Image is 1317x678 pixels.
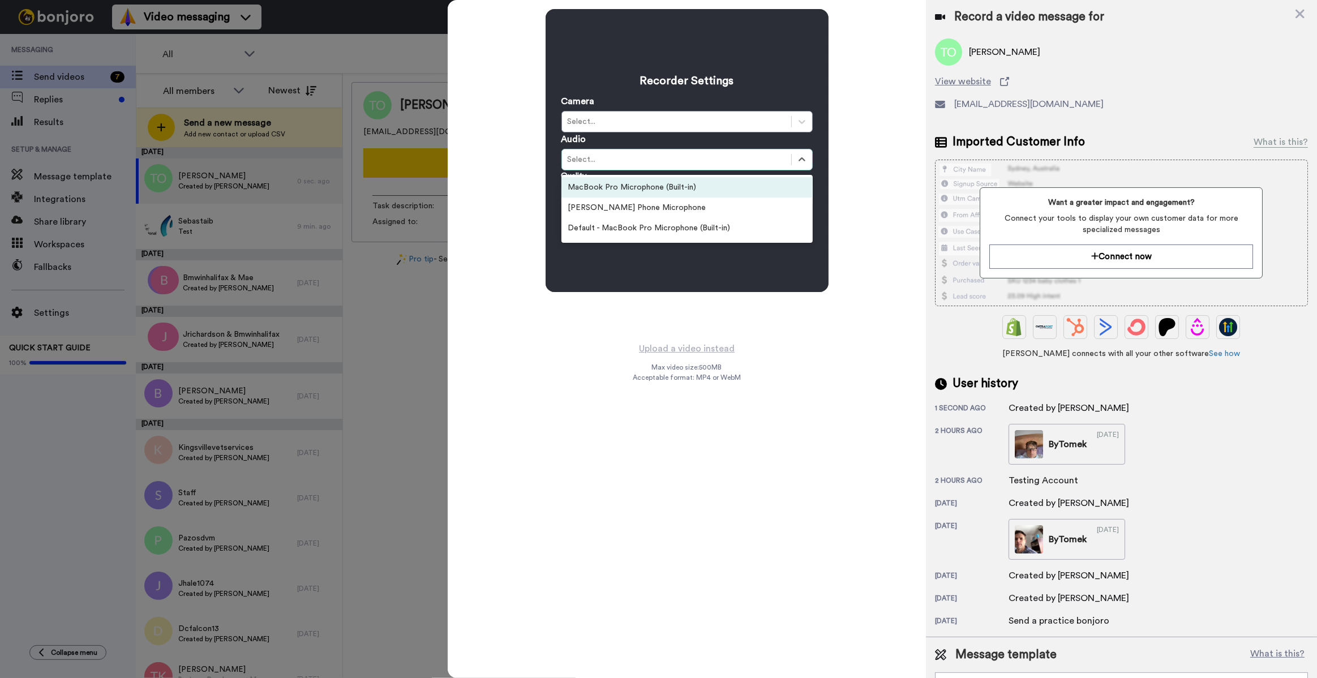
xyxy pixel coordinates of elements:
div: 2 hours ago [935,426,1009,465]
a: View website [935,75,1308,88]
span: User history [953,375,1018,392]
h3: Recorder Settings [561,73,813,89]
div: message notification from Amy, 3h ago. Hi Tomek, I’d love to ask you a quick question: If Bonjoro... [17,24,209,61]
label: Quality [561,170,587,182]
span: Connect your tools to display your own customer data for more specialized messages [989,213,1253,235]
div: 1 second ago [935,404,1009,415]
div: [DATE] [935,571,1009,582]
div: [DATE] [935,594,1009,605]
img: Patreon [1158,318,1176,336]
div: Select... [568,154,786,165]
div: [PERSON_NAME] Phone Microphone [561,198,813,218]
div: Created by [PERSON_NAME] [1009,591,1129,605]
div: [DATE] [1097,525,1119,553]
img: GoHighLevel [1219,318,1237,336]
img: Ontraport [1036,318,1054,336]
div: MacBook Pro Microphone (Built-in) [561,177,813,198]
img: Shopify [1005,318,1023,336]
label: Audio [561,132,586,146]
img: Drip [1189,318,1207,336]
img: 8966d1b3-e429-4234-bcf2-07f3c65655f1_0000.jpg [1015,525,1043,553]
div: By Tomek [1049,437,1087,451]
a: See how [1209,350,1240,358]
div: Created by [PERSON_NAME] [1009,401,1129,415]
span: [PERSON_NAME] connects with all your other software [935,348,1308,359]
div: Select... [568,116,786,127]
div: [DATE] [935,499,1009,510]
p: Hi [PERSON_NAME], I’d love to ask you a quick question: If [PERSON_NAME] could introduce a new fe... [49,32,195,44]
div: By Tomek [1049,533,1087,546]
span: Want a greater impact and engagement? [989,197,1253,208]
span: [EMAIL_ADDRESS][DOMAIN_NAME] [954,97,1104,111]
div: Default - MacBook Pro Microphone (Built-in) [561,218,813,238]
span: Imported Customer Info [953,134,1085,151]
div: [DATE] [935,521,1009,560]
div: Studio Display Microphone (05ac:1114) [561,238,813,259]
div: Created by [PERSON_NAME] [1009,569,1129,582]
a: ByTomek[DATE] [1009,519,1125,560]
img: ConvertKit [1127,318,1146,336]
img: Profile image for Amy [25,34,44,52]
div: Send a practice bonjoro [1009,614,1109,628]
button: Upload a video instead [636,341,738,356]
div: What is this? [1254,135,1308,149]
button: What is this? [1247,646,1308,663]
div: [DATE] [1097,430,1119,458]
div: [DATE] [935,616,1009,628]
div: Testing Account [1009,474,1078,487]
p: Message from Amy, sent 3h ago [49,44,195,54]
span: Max video size: 500 MB [652,363,722,372]
span: View website [935,75,991,88]
span: Message template [955,646,1057,663]
div: 2 hours ago [935,476,1009,487]
span: Acceptable format: MP4 or WebM [633,373,741,382]
img: ActiveCampaign [1097,318,1115,336]
label: Camera [561,95,595,108]
button: Connect now [989,244,1253,269]
img: Hubspot [1066,318,1084,336]
div: Created by [PERSON_NAME] [1009,496,1129,510]
img: fcc82863-7063-4ab0-9378-3f6d3b849361-thumb.jpg [1015,430,1043,458]
a: ByTomek[DATE] [1009,424,1125,465]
